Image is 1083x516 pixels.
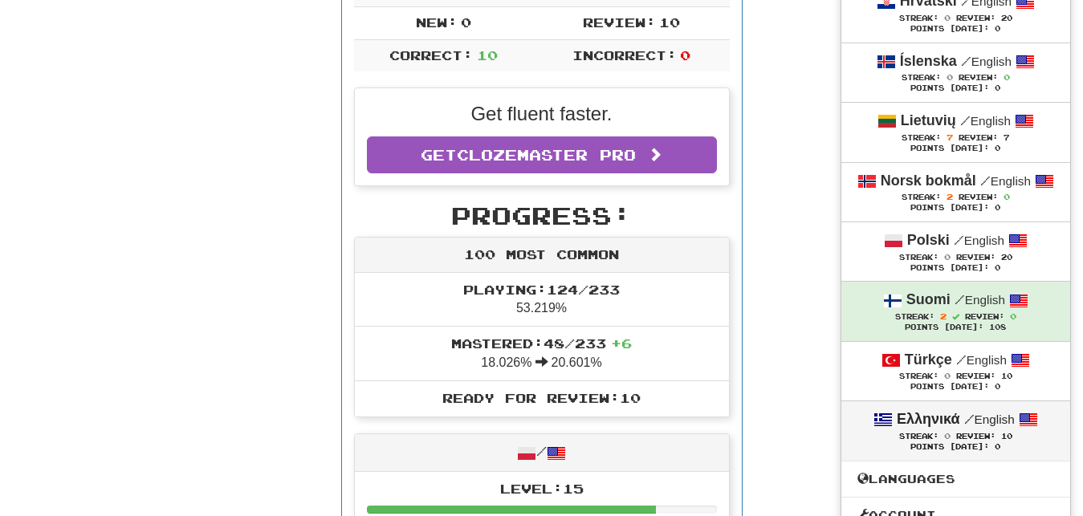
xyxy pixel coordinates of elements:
[680,47,690,63] span: 0
[857,24,1054,35] div: Points [DATE]: 0
[947,192,953,201] span: 2
[1004,192,1010,201] span: 0
[899,253,938,262] span: Streak:
[964,412,1015,426] small: English
[899,432,938,441] span: Streak:
[659,14,680,30] span: 10
[355,434,729,472] div: /
[1001,372,1012,380] span: 10
[1001,14,1012,22] span: 20
[463,282,620,297] span: Playing: 124 / 233
[956,253,995,262] span: Review:
[954,233,964,247] span: /
[367,100,717,128] p: Get fluent faster.
[389,47,473,63] span: Correct:
[901,112,956,128] strong: Lietuvių
[367,136,717,173] a: GetClozemaster Pro
[980,174,1031,188] small: English
[902,133,941,142] span: Streak:
[961,55,1012,68] small: English
[857,442,1054,453] div: Points [DATE]: 0
[442,390,641,405] span: Ready for Review: 10
[457,146,636,164] span: Clozemaster Pro
[905,351,952,368] strong: Türkçe
[961,54,971,68] span: /
[960,114,1011,128] small: English
[841,163,1070,221] a: Norsk bokmål /English Streak: 2 Review: 0 Points [DATE]: 0
[1004,72,1010,82] span: 0
[841,103,1070,161] a: Lietuvių /English Streak: 7 Review: 7 Points [DATE]: 0
[841,282,1070,340] a: Suomi /English Streak: 2 Review: 0 Points [DATE]: 108
[1004,133,1009,142] span: 7
[947,72,953,82] span: 0
[841,342,1070,400] a: Türkçe /English Streak: 0 Review: 10 Points [DATE]: 0
[902,73,941,82] span: Streak:
[956,352,967,367] span: /
[954,234,1004,247] small: English
[857,382,1054,392] div: Points [DATE]: 0
[857,323,1054,333] div: Points [DATE]: 108
[944,252,951,262] span: 0
[354,202,730,229] h2: Progress:
[956,372,995,380] span: Review:
[897,411,960,427] strong: Ελληνικά
[965,312,1004,321] span: Review:
[944,431,951,441] span: 0
[857,83,1054,94] div: Points [DATE]: 0
[500,481,584,496] span: Level: 15
[959,133,998,142] span: Review:
[895,312,934,321] span: Streak:
[355,238,729,273] div: 100 Most Common
[857,263,1054,274] div: Points [DATE]: 0
[899,372,938,380] span: Streak:
[955,292,965,307] span: /
[956,353,1007,367] small: English
[572,47,677,63] span: Incorrect:
[477,47,498,63] span: 10
[857,203,1054,213] div: Points [DATE]: 0
[1010,311,1016,321] span: 0
[906,291,951,307] strong: Suomi
[899,14,938,22] span: Streak:
[355,273,729,327] li: 53.219%
[980,173,991,188] span: /
[956,432,995,441] span: Review:
[940,311,947,321] span: 2
[952,313,959,320] span: Streak includes today.
[841,469,1070,490] a: Languages
[959,193,998,201] span: Review:
[900,53,957,69] strong: Íslenska
[907,232,950,248] strong: Polski
[1001,432,1012,441] span: 10
[964,412,975,426] span: /
[857,144,1054,154] div: Points [DATE]: 0
[841,222,1070,281] a: Polski /English Streak: 0 Review: 20 Points [DATE]: 0
[841,43,1070,102] a: Íslenska /English Streak: 0 Review: 0 Points [DATE]: 0
[944,13,951,22] span: 0
[955,293,1005,307] small: English
[959,73,998,82] span: Review:
[881,173,976,189] strong: Norsk bokmål
[461,14,471,30] span: 0
[956,14,995,22] span: Review:
[355,326,729,381] li: 18.026% 20.601%
[944,371,951,380] span: 0
[902,193,941,201] span: Streak:
[451,335,632,351] span: Mastered: 48 / 233
[947,132,953,142] span: 7
[611,335,632,351] span: + 6
[841,401,1070,460] a: Ελληνικά /English Streak: 0 Review: 10 Points [DATE]: 0
[960,113,971,128] span: /
[416,14,458,30] span: New:
[583,14,656,30] span: Review:
[1001,253,1012,262] span: 20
